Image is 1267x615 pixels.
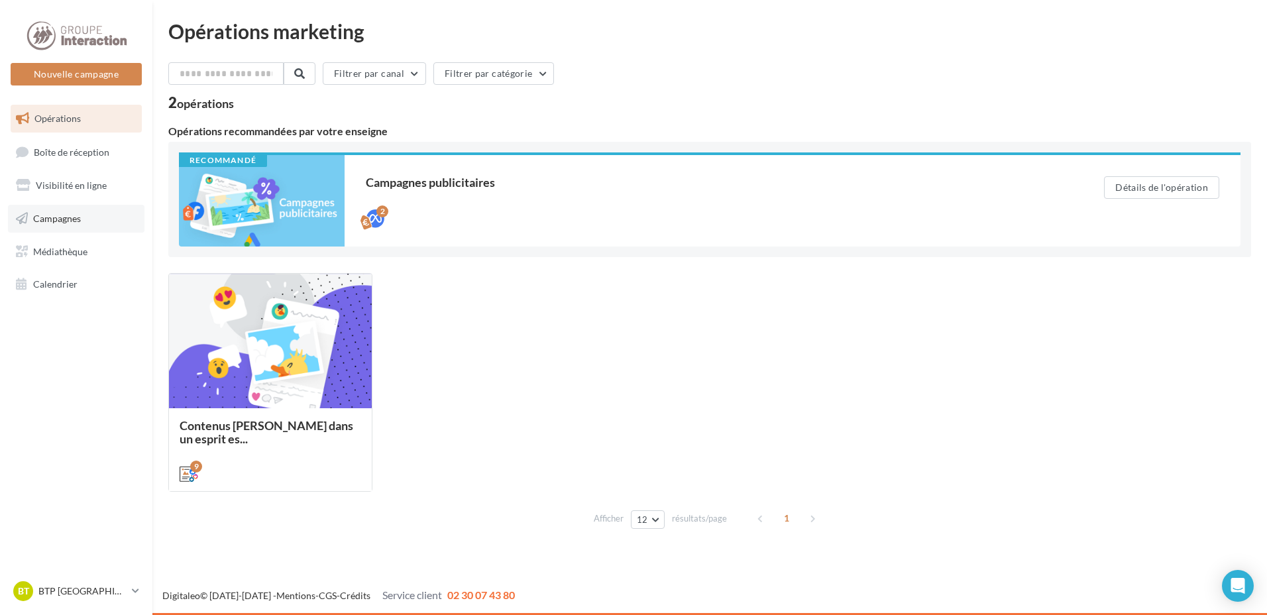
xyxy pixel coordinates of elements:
button: Détails de l'opération [1104,176,1219,199]
span: Service client [382,588,442,601]
span: 02 30 07 43 80 [447,588,515,601]
p: BTP [GEOGRAPHIC_DATA] [38,585,127,598]
a: Médiathèque [8,238,144,266]
span: Visibilité en ligne [36,180,107,191]
span: Médiathèque [33,245,87,256]
a: Mentions [276,590,315,601]
button: 12 [631,510,665,529]
a: Boîte de réception [8,138,144,166]
a: BT BTP [GEOGRAPHIC_DATA] [11,579,142,604]
span: BT [18,585,29,598]
button: Nouvelle campagne [11,63,142,85]
span: 1 [776,508,797,529]
a: Crédits [340,590,370,601]
span: Campagnes [33,213,81,224]
div: Campagnes publicitaires [366,176,1051,188]
div: Open Intercom Messenger [1222,570,1254,602]
span: Boîte de réception [34,146,109,157]
span: Calendrier [33,278,78,290]
a: Calendrier [8,270,144,298]
span: © [DATE]-[DATE] - - - [162,590,515,601]
div: 2 [168,95,234,110]
div: Opérations recommandées par votre enseigne [168,126,1251,137]
button: Filtrer par canal [323,62,426,85]
div: opérations [177,97,234,109]
span: résultats/page [672,512,727,525]
span: Afficher [594,512,624,525]
span: Opérations [34,113,81,124]
span: 12 [637,514,648,525]
div: 2 [376,205,388,217]
button: Filtrer par catégorie [433,62,554,85]
a: Opérations [8,105,144,133]
a: Campagnes [8,205,144,233]
div: Opérations marketing [168,21,1251,41]
a: Visibilité en ligne [8,172,144,199]
span: Contenus [PERSON_NAME] dans un esprit es... [180,418,353,446]
div: 9 [190,461,202,473]
a: CGS [319,590,337,601]
a: Digitaleo [162,590,200,601]
div: Recommandé [179,155,267,167]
